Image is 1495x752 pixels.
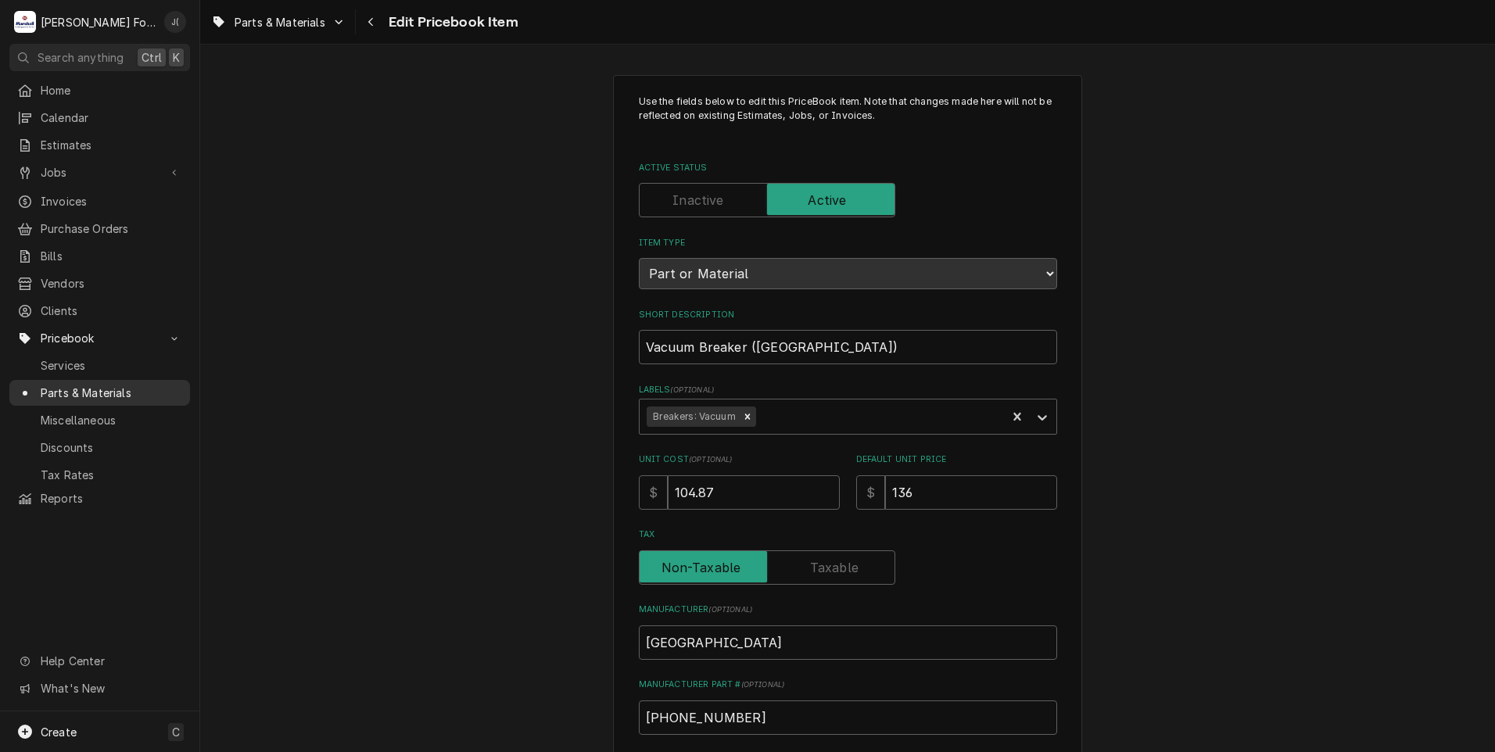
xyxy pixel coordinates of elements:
[9,485,190,511] a: Reports
[856,475,885,510] div: $
[9,188,190,214] a: Invoices
[41,137,182,153] span: Estimates
[9,216,190,242] a: Purchase Orders
[164,11,186,33] div: Jeff Debigare (109)'s Avatar
[41,275,182,292] span: Vendors
[41,357,182,374] span: Services
[9,77,190,103] a: Home
[41,330,159,346] span: Pricebook
[639,384,1057,396] label: Labels
[41,109,182,126] span: Calendar
[670,385,714,394] span: ( optional )
[639,453,840,509] div: Unit Cost
[205,9,352,35] a: Go to Parts & Materials
[41,220,182,237] span: Purchase Orders
[38,49,124,66] span: Search anything
[9,243,190,269] a: Bills
[142,49,162,66] span: Ctrl
[647,406,739,427] div: Breakers: Vacuum
[741,680,785,689] span: ( optional )
[639,475,668,510] div: $
[41,467,182,483] span: Tax Rates
[639,162,1057,174] label: Active Status
[9,44,190,71] button: Search anythingCtrlK
[639,384,1057,435] div: Labels
[9,648,190,674] a: Go to Help Center
[639,528,1057,541] label: Tax
[639,603,1057,616] label: Manufacturer
[9,325,190,351] a: Go to Pricebook
[9,105,190,131] a: Calendar
[41,14,156,30] div: [PERSON_NAME] Food Equipment Service
[639,95,1057,138] p: Use the fields below to edit this PriceBook item. Note that changes made here will not be reflect...
[41,653,181,669] span: Help Center
[639,679,1057,734] div: Manufacturer Part #
[164,11,186,33] div: J(
[41,164,159,181] span: Jobs
[856,453,1057,466] label: Default Unit Price
[708,605,752,614] span: ( optional )
[9,407,190,433] a: Miscellaneous
[9,353,190,378] a: Services
[41,412,182,428] span: Miscellaneous
[9,159,190,185] a: Go to Jobs
[41,680,181,696] span: What's New
[359,9,384,34] button: Navigate back
[9,298,190,324] a: Clients
[639,603,1057,659] div: Manufacturer
[9,380,190,406] a: Parts & Materials
[639,237,1057,249] label: Item Type
[689,455,733,464] span: ( optional )
[856,453,1057,509] div: Default Unit Price
[41,439,182,456] span: Discounts
[41,193,182,209] span: Invoices
[172,724,180,740] span: C
[41,385,182,401] span: Parts & Materials
[41,82,182,98] span: Home
[384,12,518,33] span: Edit Pricebook Item
[14,11,36,33] div: Marshall Food Equipment Service's Avatar
[235,14,325,30] span: Parts & Materials
[639,453,840,466] label: Unit Cost
[639,528,1057,584] div: Tax
[41,303,182,319] span: Clients
[639,330,1057,364] input: Name used to describe this Part or Material
[9,132,190,158] a: Estimates
[14,11,36,33] div: M
[639,162,1057,217] div: Active Status
[639,309,1057,321] label: Short Description
[639,309,1057,364] div: Short Description
[9,675,190,701] a: Go to What's New
[639,237,1057,289] div: Item Type
[41,248,182,264] span: Bills
[41,725,77,739] span: Create
[9,462,190,488] a: Tax Rates
[639,679,1057,691] label: Manufacturer Part #
[739,406,756,427] div: Remove Breakers: Vacuum
[9,435,190,460] a: Discounts
[173,49,180,66] span: K
[41,490,182,507] span: Reports
[9,270,190,296] a: Vendors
